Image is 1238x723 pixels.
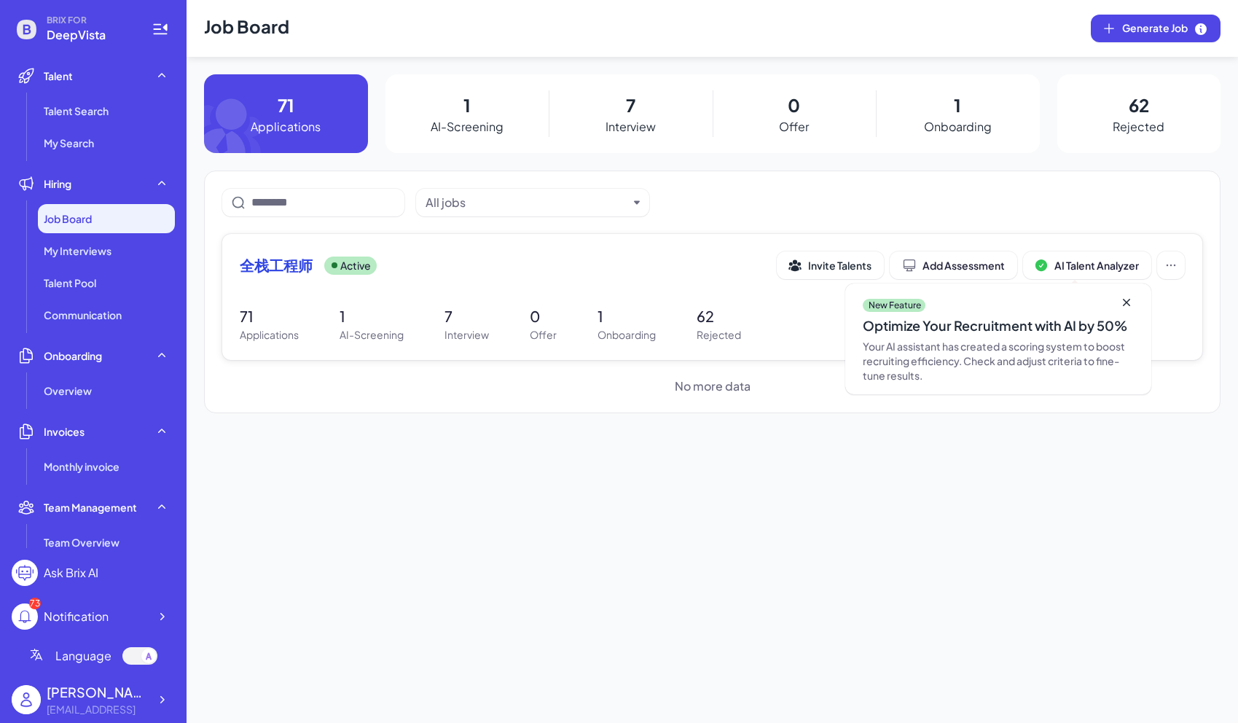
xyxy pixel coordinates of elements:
[426,194,628,211] button: All jobs
[240,305,299,327] p: 71
[444,305,489,327] p: 7
[1091,15,1221,42] button: Generate Job
[12,685,41,714] img: user_logo.png
[44,348,102,363] span: Onboarding
[44,211,92,226] span: Job Board
[697,327,741,343] p: Rejected
[44,564,98,582] div: Ask Brix AI
[598,305,656,327] p: 1
[788,92,800,118] p: 0
[444,327,489,343] p: Interview
[47,15,134,26] span: BRIX FOR
[954,92,961,118] p: 1
[44,69,73,83] span: Talent
[777,251,884,279] button: Invite Talents
[340,258,371,273] p: Active
[808,259,871,272] span: Invite Talents
[1113,118,1164,136] p: Rejected
[44,500,137,515] span: Team Management
[44,176,71,191] span: Hiring
[626,92,635,118] p: 7
[44,535,120,550] span: Team Overview
[890,251,1017,279] button: Add Assessment
[1129,92,1149,118] p: 62
[340,305,404,327] p: 1
[44,383,92,398] span: Overview
[47,682,149,702] div: Jing Conan Wang
[44,424,85,439] span: Invoices
[44,308,122,322] span: Communication
[44,243,111,258] span: My Interviews
[44,459,120,474] span: Monthly invoice
[1054,259,1139,272] span: AI Talent Analyzer
[340,327,404,343] p: AI-Screening
[675,378,751,395] span: No more data
[44,608,109,625] div: Notification
[1023,251,1151,279] button: AI Talent Analyzer
[606,118,656,136] p: Interview
[44,103,109,118] span: Talent Search
[426,194,466,211] div: All jobs
[44,275,96,290] span: Talent Pool
[463,92,471,118] p: 1
[530,305,557,327] p: 0
[55,647,111,665] span: Language
[240,327,299,343] p: Applications
[44,136,94,150] span: My Search
[1122,20,1208,36] span: Generate Job
[869,300,921,311] p: New Feature
[240,255,313,275] span: 全栈工程师
[530,327,557,343] p: Offer
[863,339,1134,383] div: Your AI assistant has created a scoring system to boost recruiting efficiency. Check and adjust c...
[779,118,809,136] p: Offer
[29,598,41,609] div: 73
[598,327,656,343] p: Onboarding
[47,702,149,717] div: jingconan@deepvista.ai
[47,26,134,44] span: DeepVista
[863,316,1134,336] div: Optimize Your Recruitment with AI by 50%
[924,118,992,136] p: Onboarding
[697,305,741,327] p: 62
[902,258,1005,273] div: Add Assessment
[431,118,504,136] p: AI-Screening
